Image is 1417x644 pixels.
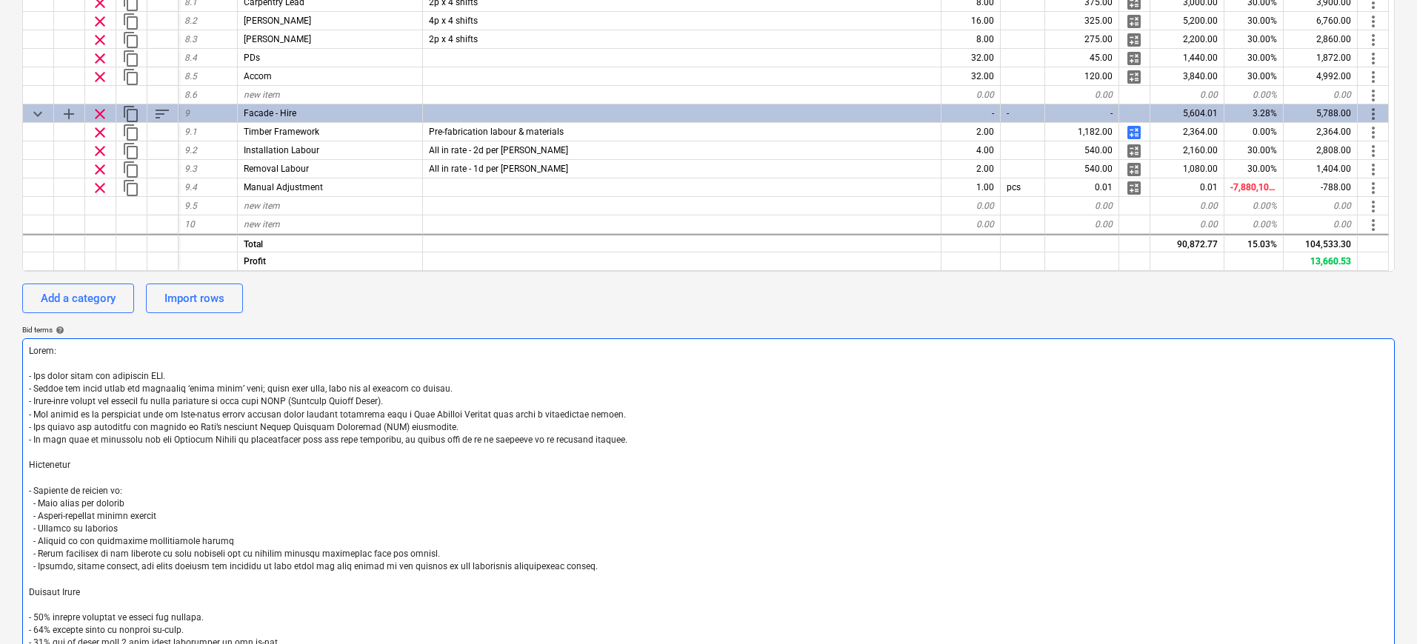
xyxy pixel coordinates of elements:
[91,68,109,86] span: Remove row
[1364,198,1382,215] span: More actions
[1224,141,1284,160] div: 30.00%
[184,71,197,81] span: 8.5
[941,104,1001,123] div: -
[1364,50,1382,67] span: More actions
[1224,197,1284,215] div: 0.00%
[1284,197,1358,215] div: 0.00
[1224,160,1284,178] div: 30.00%
[244,71,272,81] span: Accom
[1364,124,1382,141] span: More actions
[1045,178,1119,197] div: 0.01
[1224,30,1284,49] div: 30.00%
[122,124,140,141] span: Duplicate row
[1284,160,1358,178] div: 1,404.00
[1224,67,1284,86] div: 30.00%
[146,284,243,313] button: Import rows
[122,142,140,160] span: Duplicate row
[41,289,116,308] div: Add a category
[1001,178,1045,197] div: pcs
[1364,161,1382,178] span: More actions
[1150,178,1224,197] div: 0.01
[122,161,140,178] span: Duplicate row
[1150,86,1224,104] div: 0.00
[184,127,197,137] span: 9.1
[91,179,109,197] span: Remove row
[244,219,280,229] span: new item
[122,179,140,197] span: Duplicate row
[1284,252,1358,271] div: 13,660.53
[1125,13,1143,30] span: Manage detailed breakdown for the row
[1125,50,1143,67] span: Manage detailed breakdown for the row
[1150,12,1224,30] div: 5,200.00
[1125,31,1143,49] span: Manage detailed breakdown for the row
[1284,123,1358,141] div: 2,364.00
[1284,215,1358,234] div: 0.00
[91,50,109,67] span: Remove row
[941,49,1001,67] div: 32.00
[184,16,197,26] span: 8.2
[429,127,564,137] span: Pre-fabrication labour & materials
[91,142,109,160] span: Remove row
[1224,123,1284,141] div: 0.00%
[429,34,478,44] span: 2p x 4 shifts
[941,67,1001,86] div: 32.00
[244,164,309,174] span: Removal Labour
[184,164,197,174] span: 9.3
[1125,124,1143,141] span: Manage detailed breakdown for the row
[244,201,280,211] span: new item
[184,108,190,118] span: 9
[1125,68,1143,86] span: Manage detailed breakdown for the row
[1150,215,1224,234] div: 0.00
[941,12,1001,30] div: 16.00
[1045,86,1119,104] div: 0.00
[941,123,1001,141] div: 2.00
[1224,178,1284,197] div: -7,880,100.00%
[244,34,311,44] span: Junior Carpenter
[244,90,280,100] span: new item
[1364,179,1382,197] span: More actions
[941,86,1001,104] div: 0.00
[164,289,224,308] div: Import rows
[184,53,197,63] span: 8.4
[244,53,260,63] span: PDs
[1364,68,1382,86] span: More actions
[1364,31,1382,49] span: More actions
[91,13,109,30] span: Remove row
[1045,160,1119,178] div: 540.00
[1150,123,1224,141] div: 2,364.00
[941,30,1001,49] div: 8.00
[184,201,197,211] span: 9.5
[1150,30,1224,49] div: 2,200.00
[244,108,296,118] span: Facade - Hire
[1284,67,1358,86] div: 4,992.00
[941,141,1001,160] div: 4.00
[244,145,319,155] span: Installation Labour
[1045,104,1119,123] div: -
[1045,49,1119,67] div: 45.00
[1045,67,1119,86] div: 120.00
[22,325,1395,335] div: Bid terms
[244,182,323,192] span: Manual Adjustment
[941,160,1001,178] div: 2.00
[122,31,140,49] span: Duplicate row
[1125,142,1143,160] span: Manage detailed breakdown for the row
[1224,49,1284,67] div: 30.00%
[1150,67,1224,86] div: 3,840.00
[122,105,140,123] span: Duplicate category
[1224,12,1284,30] div: 30.00%
[1343,573,1417,644] iframe: Chat Widget
[1045,197,1119,215] div: 0.00
[238,234,423,252] div: Total
[1150,141,1224,160] div: 2,160.00
[1364,13,1382,30] span: More actions
[29,105,47,123] span: Collapse category
[184,219,195,229] span: 10
[1150,234,1224,252] div: 90,872.77
[1224,215,1284,234] div: 0.00%
[244,127,319,137] span: Timber Framework
[91,161,109,178] span: Remove row
[1284,12,1358,30] div: 6,760.00
[53,326,64,335] span: help
[184,182,197,192] span: 9.4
